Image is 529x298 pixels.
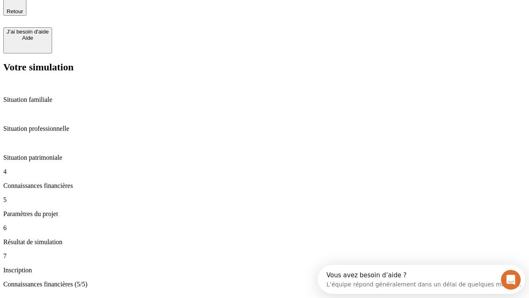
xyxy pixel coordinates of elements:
div: Ouvrir le Messenger Intercom [3,3,228,26]
div: J’ai besoin d'aide [7,29,49,35]
button: J’ai besoin d'aideAide [3,27,52,53]
p: Paramètres du projet [3,210,526,218]
div: L’équipe répond généralement dans un délai de quelques minutes. [9,14,203,22]
iframe: Intercom live chat [501,270,521,290]
p: Situation professionnelle [3,125,526,132]
p: Situation familiale [3,96,526,103]
span: Retour [7,8,23,14]
p: Inscription [3,267,526,274]
p: Résultat de simulation [3,238,526,246]
div: Vous avez besoin d’aide ? [9,7,203,14]
p: 5 [3,196,526,204]
p: 7 [3,252,526,260]
iframe: Intercom live chat discovery launcher [318,265,525,294]
div: Aide [7,35,49,41]
p: Situation patrimoniale [3,154,526,161]
p: Connaissances financières [3,182,526,190]
h2: Votre simulation [3,62,526,73]
p: 4 [3,168,526,175]
p: 6 [3,224,526,232]
p: Connaissances financières (5/5) [3,281,526,288]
